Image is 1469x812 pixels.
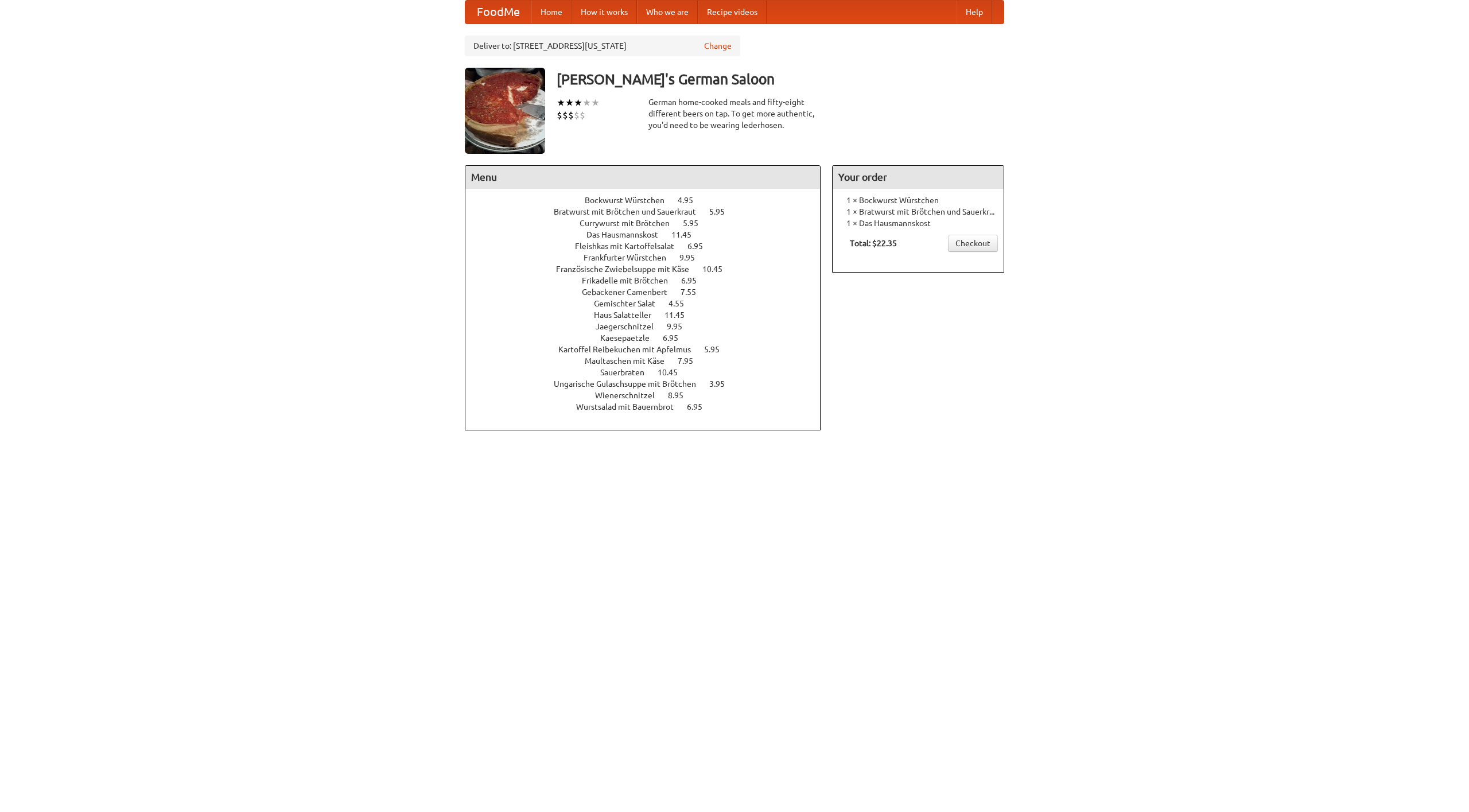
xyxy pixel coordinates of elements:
span: Gebackener Camenbert [582,287,679,297]
span: 8.95 [668,391,695,400]
a: Recipe videos [698,1,767,24]
span: Ungarische Gulaschsuppe mit Brötchen [554,379,708,388]
a: Kartoffel Reibekuchen mit Apfelmus 5.95 [558,345,741,354]
span: 6.95 [663,333,690,343]
h3: [PERSON_NAME]'s German Saloon [557,68,1004,91]
a: Fleishkas mit Kartoffelsalat 6.95 [575,242,724,251]
a: How it works [572,1,637,24]
span: 6.95 [687,402,714,411]
a: Bratwurst mit Brötchen und Sauerkraut 5.95 [554,207,746,216]
a: Wurstsalad mit Bauernbrot 6.95 [576,402,724,411]
a: Help [957,1,992,24]
a: Kaesepaetzle 6.95 [600,333,699,343]
span: 9.95 [667,322,694,331]
a: Bockwurst Würstchen 4.95 [585,196,714,205]
span: 9.95 [679,253,706,262]
span: Bratwurst mit Brötchen und Sauerkraut [554,207,708,216]
a: Gemischter Salat 4.55 [594,299,705,308]
span: Maultaschen mit Käse [585,356,676,366]
span: Gemischter Salat [594,299,667,308]
a: Jaegerschnitzel 9.95 [596,322,704,331]
li: $ [562,109,568,122]
span: 6.95 [687,242,714,251]
a: Haus Salatteller 11.45 [594,310,706,320]
span: Haus Salatteller [594,310,663,320]
span: 7.95 [678,356,705,366]
span: 4.55 [669,299,695,308]
span: 5.95 [709,207,736,216]
li: ★ [565,96,574,109]
span: Sauerbraten [600,368,656,377]
span: Wienerschnitzel [595,391,666,400]
li: ★ [591,96,600,109]
span: Currywurst mit Brötchen [580,219,681,228]
a: Frikadelle mit Brötchen 6.95 [582,276,718,285]
span: Kaesepaetzle [600,333,661,343]
li: 1 × Das Hausmannskost [838,217,998,229]
div: German home-cooked meals and fifty-eight different beers on tap. To get more authentic, you'd nee... [648,96,821,131]
span: 7.55 [681,287,708,297]
a: Home [531,1,572,24]
a: Das Hausmannskost 11.45 [586,230,713,239]
span: Frankfurter Würstchen [584,253,678,262]
span: 10.45 [702,265,734,274]
a: Ungarische Gulaschsuppe mit Brötchen 3.95 [554,379,746,388]
span: 11.45 [671,230,703,239]
h4: Your order [833,166,1004,189]
li: 1 × Bratwurst mit Brötchen und Sauerkraut [838,206,998,217]
img: angular.jpg [465,68,545,154]
div: Deliver to: [STREET_ADDRESS][US_STATE] [465,36,740,56]
span: 3.95 [709,379,736,388]
a: Frankfurter Würstchen 9.95 [584,253,716,262]
a: Gebackener Camenbert 7.55 [582,287,717,297]
span: Fleishkas mit Kartoffelsalat [575,242,686,251]
a: Who we are [637,1,698,24]
a: Französische Zwiebelsuppe mit Käse 10.45 [556,265,744,274]
li: ★ [574,96,582,109]
span: 6.95 [681,276,708,285]
li: ★ [582,96,591,109]
li: $ [557,109,562,122]
b: Total: $22.35 [850,239,897,248]
a: Wienerschnitzel 8.95 [595,391,705,400]
li: $ [574,109,580,122]
li: $ [580,109,585,122]
span: Französische Zwiebelsuppe mit Käse [556,265,701,274]
a: FoodMe [465,1,531,24]
a: Currywurst mit Brötchen 5.95 [580,219,720,228]
li: $ [568,109,574,122]
li: 1 × Bockwurst Würstchen [838,195,998,206]
h4: Menu [465,166,820,189]
a: Sauerbraten 10.45 [600,368,699,377]
span: 4.95 [678,196,705,205]
span: Frikadelle mit Brötchen [582,276,679,285]
a: Checkout [948,235,998,252]
span: Wurstsalad mit Bauernbrot [576,402,685,411]
span: 5.95 [704,345,731,354]
span: Das Hausmannskost [586,230,670,239]
a: Maultaschen mit Käse 7.95 [585,356,714,366]
span: 11.45 [664,310,696,320]
span: 5.95 [683,219,710,228]
span: Jaegerschnitzel [596,322,665,331]
span: 10.45 [658,368,689,377]
span: Bockwurst Würstchen [585,196,676,205]
li: ★ [557,96,565,109]
a: Change [704,40,732,52]
span: Kartoffel Reibekuchen mit Apfelmus [558,345,702,354]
